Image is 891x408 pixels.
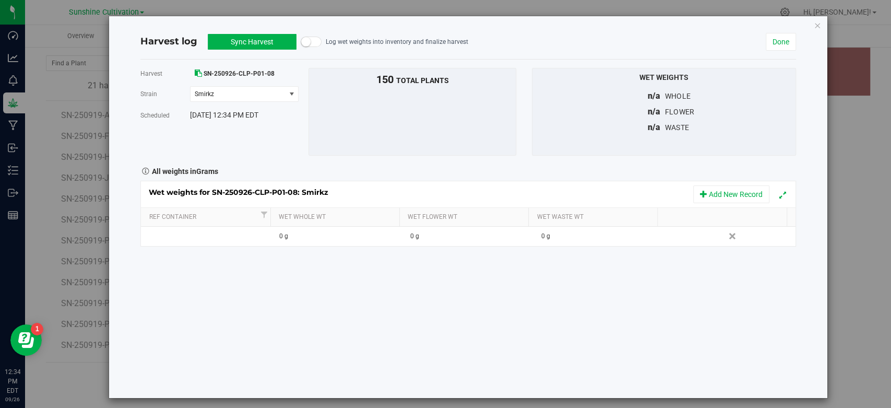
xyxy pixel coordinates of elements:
[639,73,688,81] span: Wet Weights
[140,35,197,49] h4: Harvest log
[196,167,218,176] span: Grams
[665,123,689,132] span: waste
[279,231,402,241] div: 0 g
[410,231,533,241] div: 0 g
[140,112,170,119] span: Scheduled
[10,324,42,356] iframe: Resource center
[195,90,278,98] span: Smirkz
[31,323,43,335] iframe: Resource center unread badge
[140,70,162,77] span: Harvest
[766,33,796,51] a: Done
[190,110,299,121] div: [DATE] 12:34 PM EDT
[408,213,525,222] a: Wet Flower Wt
[693,185,769,203] button: Add New Record
[665,92,691,100] span: whole
[152,164,218,177] strong: All weights in
[648,91,660,101] span: n/a
[376,73,393,86] span: 150
[396,76,448,85] span: total plants
[648,107,660,116] span: n/a
[208,34,296,50] button: Sync Harvest
[285,87,298,101] span: select
[537,213,654,222] a: Wet Waste Wt
[665,108,695,116] span: flower
[140,90,157,98] span: Strain
[775,187,790,202] button: Expand
[279,213,396,222] a: Wet Whole Wt
[541,231,663,241] div: 0 g
[258,208,270,221] a: Filter
[149,188,339,197] span: Wet weights for SN-250926-CLP-P01-08: Smirkz
[648,122,660,132] span: n/a
[149,213,258,222] a: Ref Container
[326,38,468,45] span: Log wet weights into inventory and finalize harvest
[204,70,275,77] span: SN-250926-CLP-P01-08
[726,229,741,243] a: Delete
